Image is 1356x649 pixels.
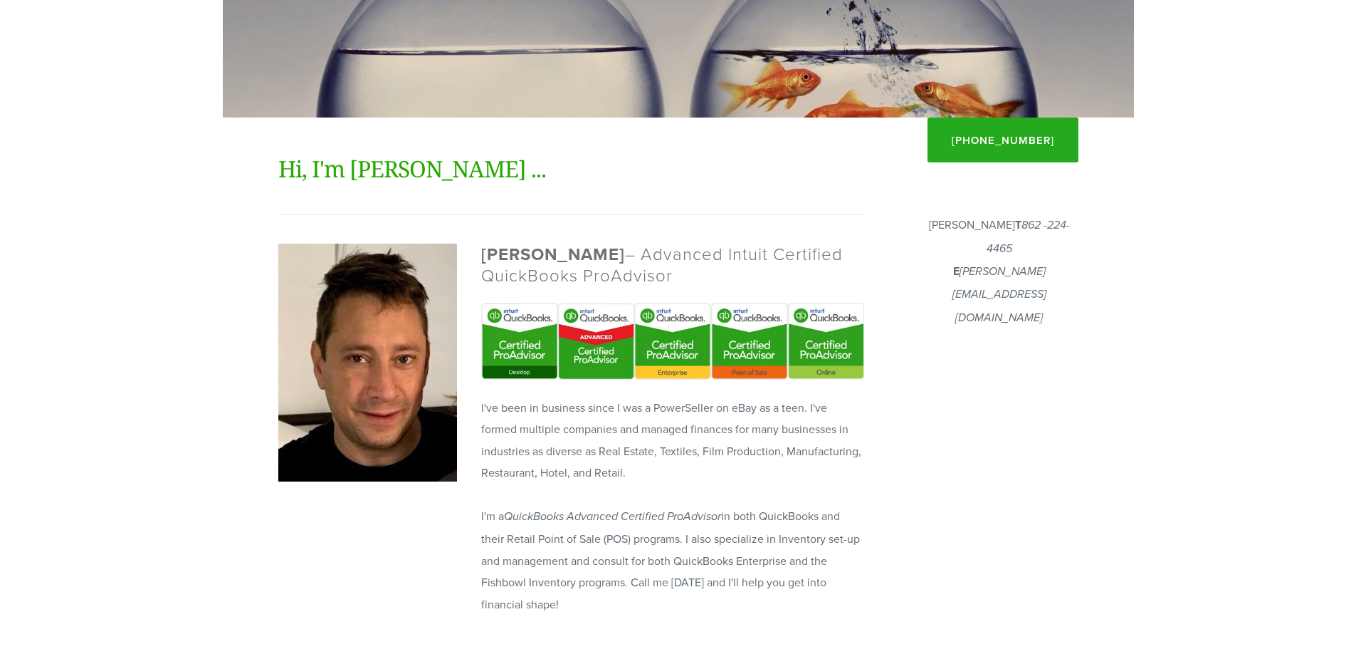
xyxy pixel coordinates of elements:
[481,242,625,266] strong: [PERSON_NAME]
[481,397,864,615] p: I've been in business since I was a PowerSeller on eBay as a teen. I've formed multiple companies...
[504,510,721,524] em: QuickBooks Advanced Certified ProAdvisor
[927,118,1078,162] a: [PHONE_NUMBER]
[278,19,1079,54] h1: About
[952,265,1046,325] em: [PERSON_NAME][EMAIL_ADDRESS][DOMAIN_NAME]
[920,214,1078,329] p: [PERSON_NAME]
[953,263,960,279] strong: E
[278,244,458,482] img: FF%2B-%2BNew%2BProfile.jpg
[481,244,864,286] h2: – Advanced Intuit Certified QuickBooks ProAdvisor
[987,219,1070,255] em: 862 -224-4465
[278,152,865,186] h1: Hi, I'm [PERSON_NAME] ...
[1015,217,1021,233] strong: T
